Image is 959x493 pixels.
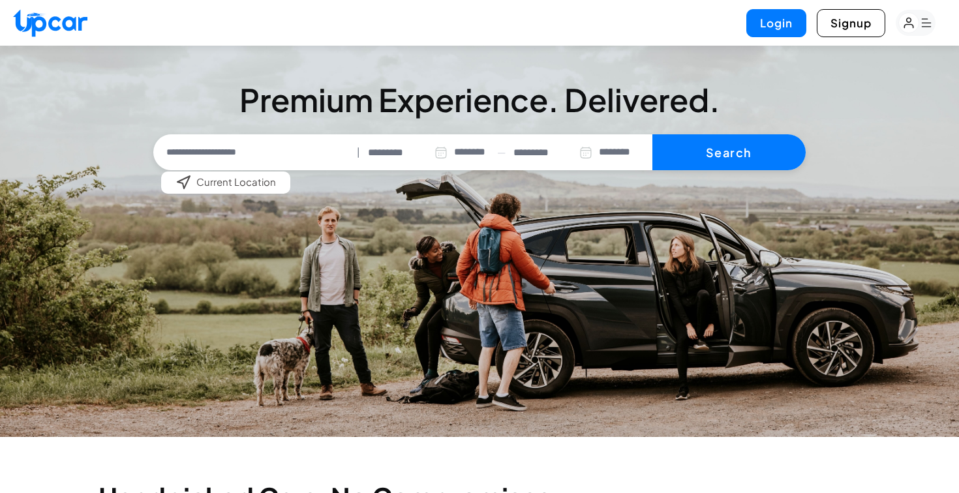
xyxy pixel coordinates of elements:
span: — [497,145,506,160]
li: Current Location [175,175,276,190]
button: Signup [817,9,885,37]
button: Login [746,9,806,37]
span: | [357,145,360,160]
img: Upcar Logo [13,9,87,37]
h3: Premium Experience. Delivered. [153,81,806,119]
button: Search [652,134,806,171]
